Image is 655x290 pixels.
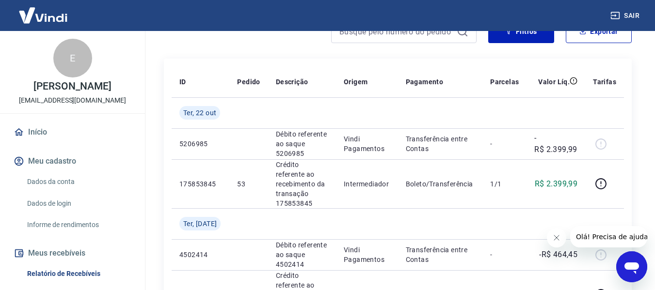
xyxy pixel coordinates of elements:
[179,179,222,189] p: 175853845
[276,240,328,269] p: Débito referente ao saque 4502414
[23,264,133,284] a: Relatório de Recebíveis
[344,179,390,189] p: Intermediador
[179,139,222,149] p: 5206985
[406,245,475,264] p: Transferência entre Contas
[179,77,186,87] p: ID
[490,250,519,259] p: -
[608,7,643,25] button: Sair
[406,77,444,87] p: Pagamento
[276,129,328,158] p: Débito referente ao saque 5206985
[23,215,133,235] a: Informe de rendimentos
[276,160,328,208] p: Crédito referente ao recebimento da transação 175853845
[535,178,577,190] p: R$ 2.399,99
[344,77,367,87] p: Origem
[490,77,519,87] p: Parcelas
[534,132,577,155] p: -R$ 2.399,99
[19,95,126,106] p: [EMAIL_ADDRESS][DOMAIN_NAME]
[179,250,222,259] p: 4502414
[23,194,133,214] a: Dados de login
[23,172,133,192] a: Dados da conta
[538,77,570,87] p: Valor Líq.
[616,251,647,282] iframe: Botão para abrir a janela de mensagens
[12,243,133,264] button: Meus recebíveis
[406,134,475,153] p: Transferência entre Contas
[490,179,519,189] p: 1/1
[488,20,554,43] button: Filtros
[237,77,260,87] p: Pedido
[237,179,260,189] p: 53
[12,151,133,172] button: Meu cadastro
[33,81,111,92] p: [PERSON_NAME]
[570,226,647,247] iframe: Mensagem da empresa
[53,39,92,77] div: E
[339,24,453,39] input: Busque pelo número do pedido
[490,139,519,149] p: -
[12,0,75,30] img: Vindi
[183,108,216,118] span: Ter, 22 out
[183,219,217,229] span: Ter, [DATE]
[593,77,616,87] p: Tarifas
[6,7,81,15] span: Olá! Precisa de ajuda?
[406,179,475,189] p: Boleto/Transferência
[12,122,133,143] a: Início
[547,228,566,247] iframe: Fechar mensagem
[276,77,308,87] p: Descrição
[344,134,390,153] p: Vindi Pagamentos
[566,20,632,43] button: Exportar
[344,245,390,264] p: Vindi Pagamentos
[539,249,577,260] p: -R$ 464,45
